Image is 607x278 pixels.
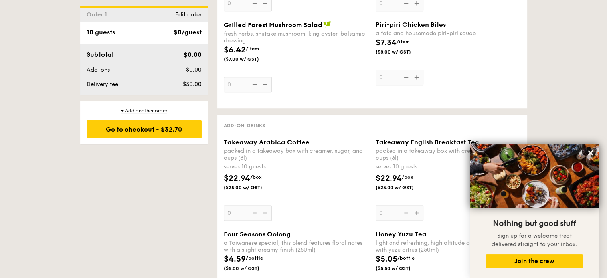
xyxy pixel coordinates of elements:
[87,28,115,37] div: 10 guests
[224,21,322,29] span: Grilled Forest Mushroom Salad
[397,39,410,44] span: /item
[87,120,202,138] div: Go to checkout - $32.70
[402,174,413,180] span: /box
[376,138,479,146] span: Takeaway English Breakfast Tea
[224,148,369,161] div: packed in a takeaway box with creamer, sugar, and cups (3l)
[87,66,110,73] span: Add-ons
[376,265,430,272] span: ($5.50 w/ GST)
[376,148,521,161] div: packed in a takeaway box with creamer, sugar, and cups (3l)
[224,230,291,238] span: Four Seasons Oolong
[376,49,430,55] span: ($8.00 w/ GST)
[584,146,597,159] button: Close
[224,240,369,253] div: a Taiwanese special, this blend features floral notes with a slight creamy finish (250ml)
[224,123,265,128] span: Add-on: Drinks
[87,51,114,58] span: Subtotal
[224,184,278,191] span: ($25.00 w/ GST)
[470,144,599,208] img: DSC07876-Edit02-Large.jpeg
[87,108,202,114] div: + Add another order
[493,219,576,228] span: Nothing but good stuff
[87,11,110,18] span: Order 1
[376,230,427,238] span: Honey Yuzu Tea
[224,254,246,264] span: $4.59
[224,163,369,171] div: serves 10 guests
[492,232,577,248] span: Sign up for a welcome treat delivered straight to your inbox.
[376,38,397,48] span: $7.34
[376,30,521,37] div: alfafa and housemade piri-piri sauce
[87,81,118,88] span: Delivery fee
[174,28,202,37] div: $0/guest
[397,255,415,261] span: /bottle
[246,46,259,52] span: /item
[183,51,201,58] span: $0.00
[376,184,430,191] span: ($25.00 w/ GST)
[224,174,250,183] span: $22.94
[175,11,202,18] span: Edit order
[224,45,246,55] span: $6.42
[376,174,402,183] span: $22.94
[224,138,310,146] span: Takeaway Arabica Coffee
[376,21,446,28] span: Piri-piri Chicken Bites
[376,240,521,253] div: light and refreshing, high altitude oolong tea infused with yuzu citrus (250ml)
[250,174,262,180] span: /box
[186,66,201,73] span: $0.00
[376,163,521,171] div: serves 10 guests
[182,81,201,88] span: $30.00
[224,30,369,44] div: fresh herbs, shiitake mushroom, king oyster, balsamic dressing
[246,255,263,261] span: /bottle
[224,265,278,272] span: ($5.00 w/ GST)
[224,56,278,62] span: ($7.00 w/ GST)
[323,21,331,28] img: icon-vegan.f8ff3823.svg
[486,254,583,268] button: Join the crew
[376,254,397,264] span: $5.05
